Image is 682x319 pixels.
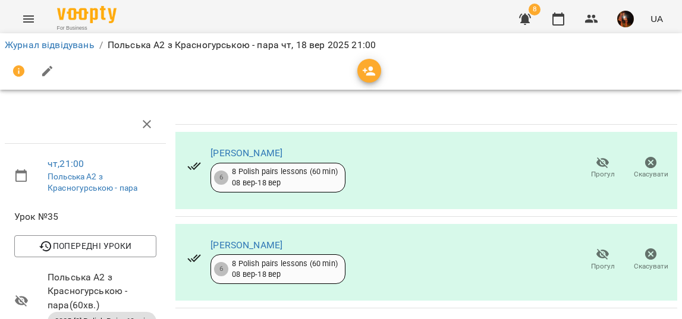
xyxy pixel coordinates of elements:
[650,12,663,25] span: UA
[214,170,228,185] div: 6
[5,39,95,50] a: Журнал відвідувань
[57,24,117,32] span: For Business
[579,151,627,185] button: Прогул
[57,6,117,23] img: Voopty Logo
[14,210,156,224] span: Урок №35
[210,239,282,251] a: [PERSON_NAME]
[591,261,615,271] span: Прогул
[617,11,634,27] img: 6e701af36e5fc41b3ad9d440b096a59c.jpg
[48,270,156,312] span: Польська А2 з Красногурською - пара ( 60 хв. )
[627,151,675,185] button: Скасувати
[108,38,376,52] p: Польська А2 з Красногурською - пара чт, 18 вер 2025 21:00
[5,38,677,52] nav: breadcrumb
[646,8,668,30] button: UA
[48,158,84,169] a: чт , 21:00
[591,169,615,179] span: Прогул
[634,261,668,271] span: Скасувати
[14,235,156,257] button: Попередні уроки
[232,166,338,188] div: 8 Polish pairs lessons (60 min) 08 вер - 18 вер
[634,169,668,179] span: Скасувати
[210,147,282,159] a: [PERSON_NAME]
[627,243,675,276] button: Скасувати
[579,243,627,276] button: Прогул
[48,172,137,193] a: Польська А2 з Красногурською - пара
[99,38,103,52] li: /
[232,258,338,280] div: 8 Polish pairs lessons (60 min) 08 вер - 18 вер
[24,239,147,253] span: Попередні уроки
[14,5,43,33] button: Menu
[529,4,540,15] span: 8
[214,262,228,276] div: 6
